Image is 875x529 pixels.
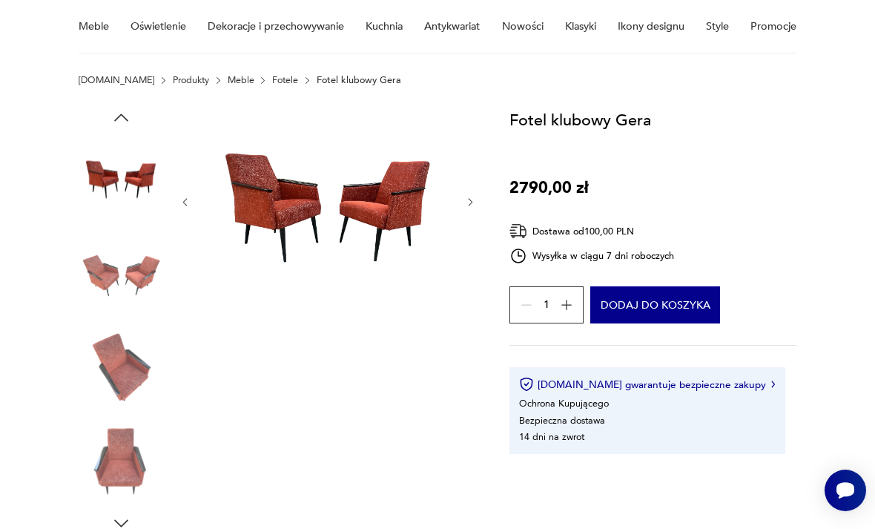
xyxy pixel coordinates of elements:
a: Meble [79,1,109,52]
h1: Fotel klubowy Gera [509,108,651,133]
button: [DOMAIN_NAME] gwarantuje bezpieczne zakupy [519,377,775,392]
a: Fotele [272,75,298,85]
img: Zdjęcie produktu Fotel klubowy Gera [79,135,163,220]
a: Style [706,1,729,52]
a: Oświetlenie [131,1,186,52]
a: Klasyki [565,1,596,52]
a: Promocje [750,1,796,52]
a: [DOMAIN_NAME] [79,75,154,85]
a: Antykwariat [424,1,480,52]
img: Zdjęcie produktu Fotel klubowy Gera [79,324,163,409]
img: Ikona dostawy [509,222,527,240]
img: Zdjęcie produktu Fotel klubowy Gera [204,108,452,294]
div: Dostawa od 100,00 PLN [509,222,674,240]
a: Nowości [502,1,544,52]
p: 2790,00 zł [509,175,589,200]
iframe: Smartsupp widget button [825,470,866,511]
p: Fotel klubowy Gera [317,75,401,85]
span: 1 [544,300,549,309]
li: 14 dni na zwrot [519,430,584,444]
img: Ikona strzałki w prawo [771,381,776,388]
a: Dekoracje i przechowywanie [208,1,344,52]
div: Wysyłka w ciągu 7 dni roboczych [509,247,674,265]
li: Ochrona Kupującego [519,397,609,410]
li: Bezpieczna dostawa [519,414,605,427]
a: Kuchnia [366,1,403,52]
a: Ikony designu [618,1,684,52]
button: Dodaj do koszyka [590,286,720,323]
a: Meble [228,75,254,85]
img: Zdjęcie produktu Fotel klubowy Gera [79,229,163,314]
img: Ikona certyfikatu [519,377,534,392]
img: Zdjęcie produktu Fotel klubowy Gera [79,418,163,503]
a: Produkty [173,75,209,85]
